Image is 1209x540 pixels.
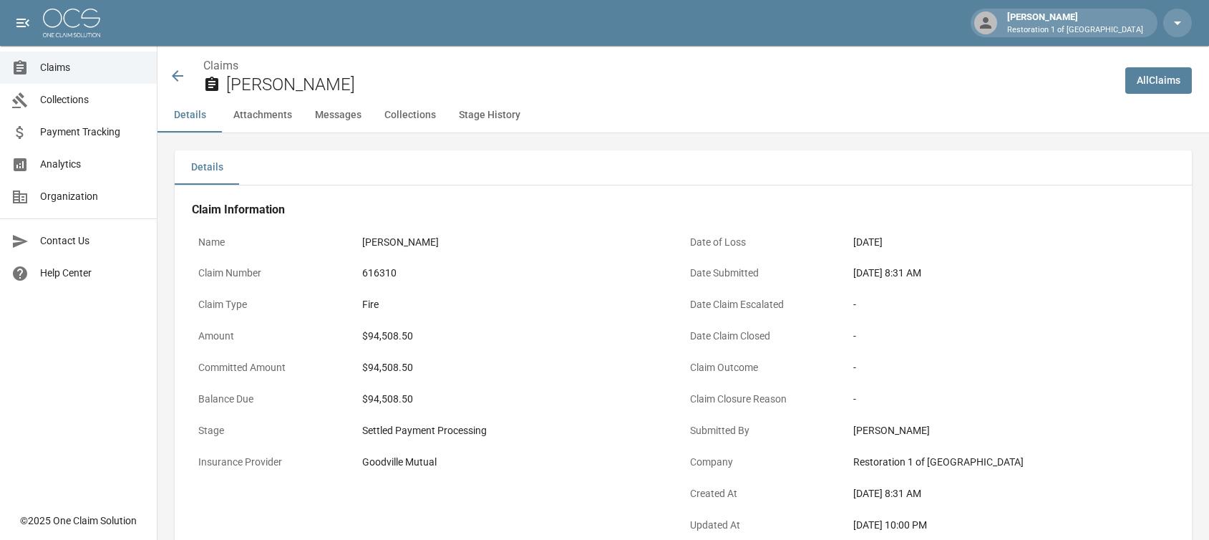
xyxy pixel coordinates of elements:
[1125,67,1192,94] a: AllClaims
[40,92,145,107] span: Collections
[684,511,848,539] p: Updated At
[1001,10,1149,36] div: [PERSON_NAME]
[853,266,1168,281] div: [DATE] 8:31 AM
[684,480,848,508] p: Created At
[684,385,848,413] p: Claim Closure Reason
[362,266,677,281] div: 616310
[853,486,1168,501] div: [DATE] 8:31 AM
[9,9,37,37] button: open drawer
[43,9,100,37] img: ocs-logo-white-transparent.png
[192,322,356,350] p: Amount
[192,448,356,476] p: Insurance Provider
[853,297,1168,312] div: -
[684,228,848,256] p: Date of Loss
[203,57,1114,74] nav: breadcrumb
[192,259,356,287] p: Claim Number
[684,322,848,350] p: Date Claim Closed
[447,98,532,132] button: Stage History
[203,59,238,72] a: Claims
[192,417,356,445] p: Stage
[222,98,304,132] button: Attachments
[40,60,145,75] span: Claims
[684,259,848,287] p: Date Submitted
[853,360,1168,375] div: -
[40,125,145,140] span: Payment Tracking
[226,74,1114,95] h2: [PERSON_NAME]
[1007,24,1143,37] p: Restoration 1 of [GEOGRAPHIC_DATA]
[192,354,356,382] p: Committed Amount
[684,291,848,319] p: Date Claim Escalated
[362,360,677,375] div: $94,508.50
[362,235,677,250] div: [PERSON_NAME]
[853,518,1168,533] div: [DATE] 10:00 PM
[373,98,447,132] button: Collections
[40,157,145,172] span: Analytics
[362,423,677,438] div: Settled Payment Processing
[362,329,677,344] div: $94,508.50
[175,150,1192,185] div: details tabs
[362,297,677,312] div: Fire
[157,98,222,132] button: Details
[362,392,677,407] div: $94,508.50
[192,228,356,256] p: Name
[853,235,1168,250] div: [DATE]
[362,455,677,470] div: Goodville Mutual
[684,354,848,382] p: Claim Outcome
[684,448,848,476] p: Company
[853,423,1168,438] div: [PERSON_NAME]
[192,291,356,319] p: Claim Type
[192,385,356,413] p: Balance Due
[175,150,239,185] button: Details
[40,266,145,281] span: Help Center
[157,98,1209,132] div: anchor tabs
[853,329,1168,344] div: -
[192,203,1175,217] h4: Claim Information
[853,455,1168,470] div: Restoration 1 of [GEOGRAPHIC_DATA]
[40,189,145,204] span: Organization
[20,514,137,528] div: © 2025 One Claim Solution
[684,417,848,445] p: Submitted By
[40,233,145,249] span: Contact Us
[853,392,1168,407] div: -
[304,98,373,132] button: Messages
